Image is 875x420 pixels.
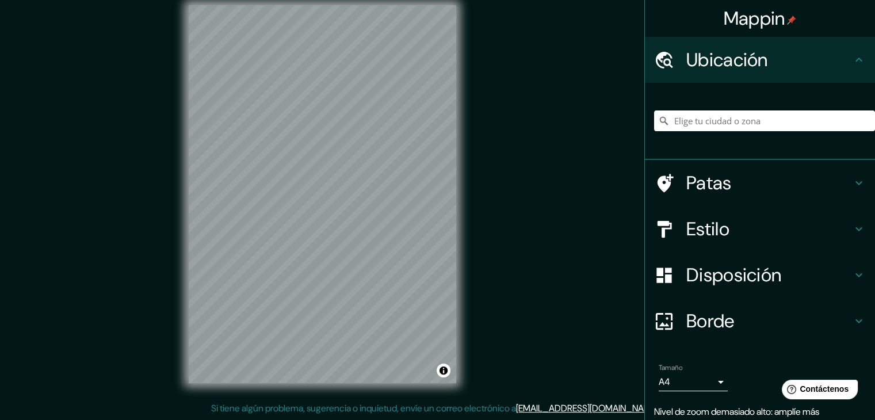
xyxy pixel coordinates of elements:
canvas: Mapa [189,5,456,383]
div: Patas [645,160,875,206]
div: Disposición [645,252,875,298]
img: pin-icon.png [787,16,796,25]
iframe: Lanzador de widgets de ayuda [773,375,862,407]
font: Ubicación [686,48,768,72]
font: Nivel de zoom demasiado alto: amplíe más [654,406,819,418]
font: Estilo [686,217,729,241]
font: Patas [686,171,732,195]
div: Ubicación [645,37,875,83]
div: Borde [645,298,875,344]
button: Activar o desactivar atribución [437,364,450,377]
input: Elige tu ciudad o zona [654,110,875,131]
font: Borde [686,309,735,333]
font: Mappin [724,6,785,30]
a: [EMAIL_ADDRESS][DOMAIN_NAME] [516,402,658,414]
div: Estilo [645,206,875,252]
font: Si tiene algún problema, sugerencia o inquietud, envíe un correo electrónico a [211,402,516,414]
font: Disposición [686,263,781,287]
div: A4 [659,373,728,391]
font: A4 [659,376,670,388]
font: Tamaño [659,363,682,372]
